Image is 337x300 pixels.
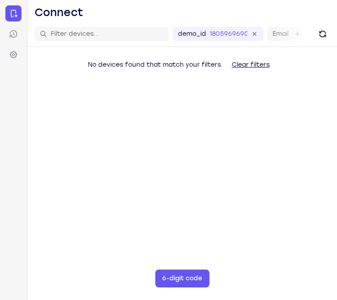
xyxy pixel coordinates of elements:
[225,56,277,74] button: Clear filters
[88,61,223,69] span: No devices found that match your filters.
[5,26,22,42] a: Sessions
[5,5,22,21] a: Connect
[155,270,209,287] button: 6-digit code
[35,5,83,20] h1: Connect
[51,30,164,39] input: Filter devices...
[272,30,289,39] label: Email
[178,30,206,39] label: demo_id
[5,47,22,63] a: Settings
[315,27,330,41] button: Refresh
